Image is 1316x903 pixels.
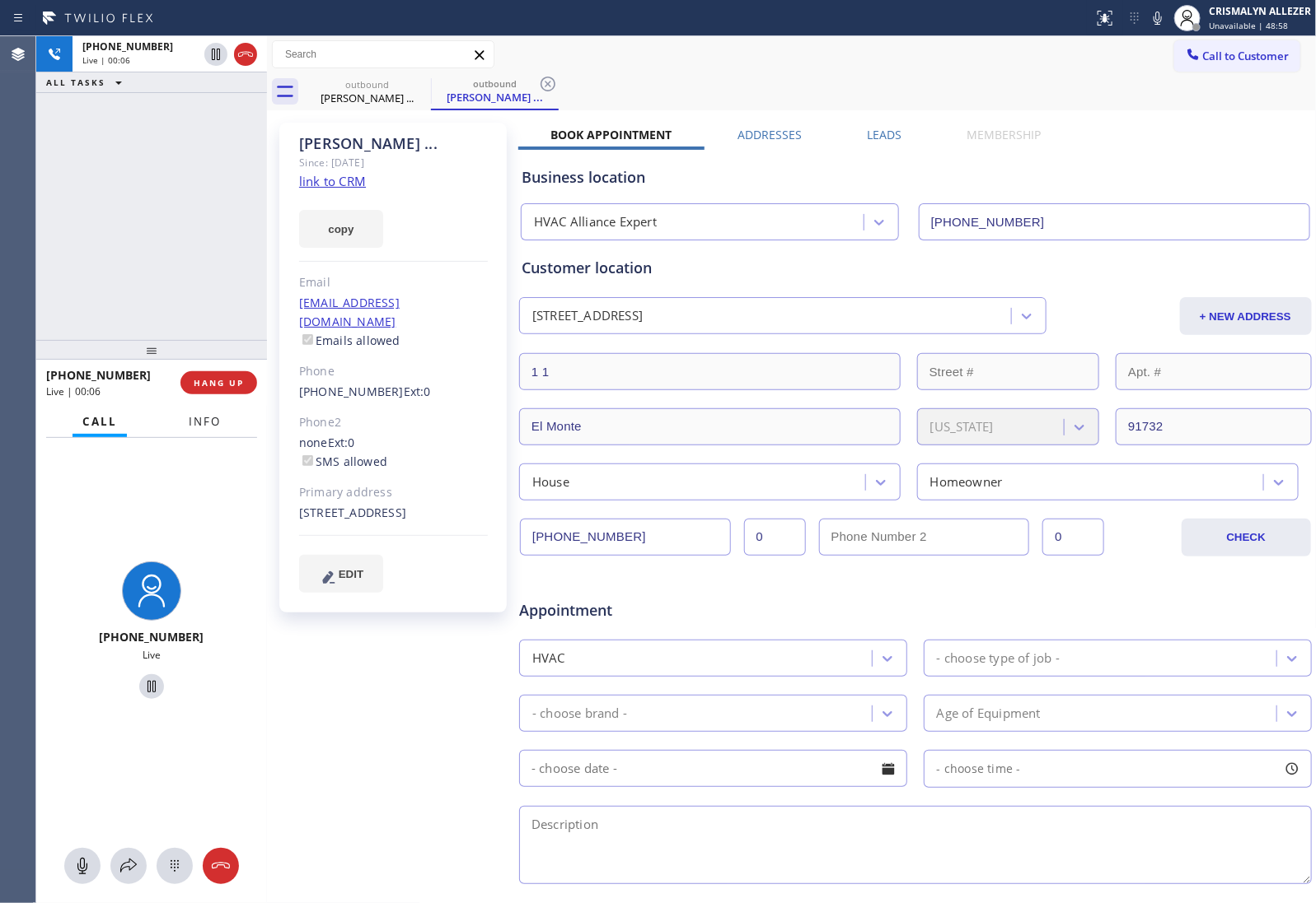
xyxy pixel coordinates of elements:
div: Primary address [299,483,488,502]
div: Phone2 [299,413,488,432]
span: Appointment [519,599,781,621]
div: Age of Equipment [937,704,1041,723]
button: Call [73,406,127,438]
a: link to CRM [299,173,366,189]
label: Book Appointment [551,127,672,142]
input: City [519,408,901,445]
div: none [299,434,488,472]
button: Hang up [234,43,257,66]
label: SMS allowed [299,454,387,469]
input: Phone Number 2 [819,519,1030,556]
div: House [532,472,569,491]
button: Call to Customer [1174,40,1300,72]
button: Open dialpad [157,848,193,884]
button: + NEW ADDRESS [1180,297,1312,335]
input: Ext. 2 [1042,519,1104,556]
button: Hold Customer [139,674,164,699]
button: Open directory [110,848,147,884]
label: Emails allowed [299,333,400,348]
div: Customer location [522,257,1309,279]
input: SMS allowed [302,455,313,466]
div: Lou ... [305,73,429,110]
input: ZIP [1116,408,1311,445]
button: Hang up [203,848,239,884]
div: outbound [305,78,429,91]
input: Phone Number [520,519,731,556]
div: CRISMALYN ALLEZER [1209,4,1311,18]
button: Mute [64,848,101,884]
div: Homeowner [930,472,1003,491]
button: Mute [1146,7,1169,30]
button: copy [299,210,383,248]
button: EDIT [299,555,383,593]
label: Leads [867,127,902,142]
div: outbound [433,77,557,90]
label: Membership [967,127,1042,142]
span: Live [143,648,161,662]
div: Business location [522,166,1309,189]
span: Ext: 0 [404,384,431,399]
input: Phone Number [919,203,1310,240]
a: [EMAIL_ADDRESS][DOMAIN_NAME] [299,295,400,329]
div: Lou ... [433,73,557,109]
span: Call [82,414,117,429]
input: Emails allowed [302,334,313,345]
div: Email [299,273,488,292]
a: [PHONE_NUMBER] [299,384,404,399]
div: [PERSON_NAME] ... [299,134,488,153]
input: - choose date - [519,750,907,787]
span: HANG UP [194,377,244,389]
span: ALL TASKS [46,77,105,88]
button: ALL TASKS [36,72,138,92]
span: - choose time - [937,761,1021,776]
span: Live | 00:06 [46,384,101,398]
span: Live | 00:06 [82,54,130,66]
button: Info [179,406,231,438]
div: Since: [DATE] [299,153,488,172]
span: Info [189,414,221,429]
span: Call to Customer [1203,49,1290,63]
label: Addresses [738,127,802,142]
div: HVAC [532,649,565,668]
div: HVAC Alliance Expert [534,213,657,232]
input: Apt. # [1116,353,1311,390]
span: [PHONE_NUMBER] [100,629,204,645]
div: [PERSON_NAME] ... [305,91,429,105]
span: Ext: 0 [328,435,355,450]
span: [PHONE_NUMBER] [46,367,151,383]
div: - choose type of job - [937,649,1060,668]
div: - choose brand - [532,704,627,723]
button: HANG UP [180,371,257,394]
input: Ext. [744,519,806,556]
span: Unavailable | 48:58 [1209,20,1288,31]
button: CHECK [1182,519,1311,556]
div: [STREET_ADDRESS] [532,307,643,326]
div: [PERSON_NAME] ... [433,90,557,105]
input: Search [273,41,494,67]
button: Hold Customer [204,43,227,66]
input: Street # [917,353,1099,390]
div: [STREET_ADDRESS] [299,504,488,523]
div: Phone [299,362,488,381]
span: [PHONE_NUMBER] [82,40,173,54]
span: EDIT [339,568,363,580]
input: Address [519,353,901,390]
